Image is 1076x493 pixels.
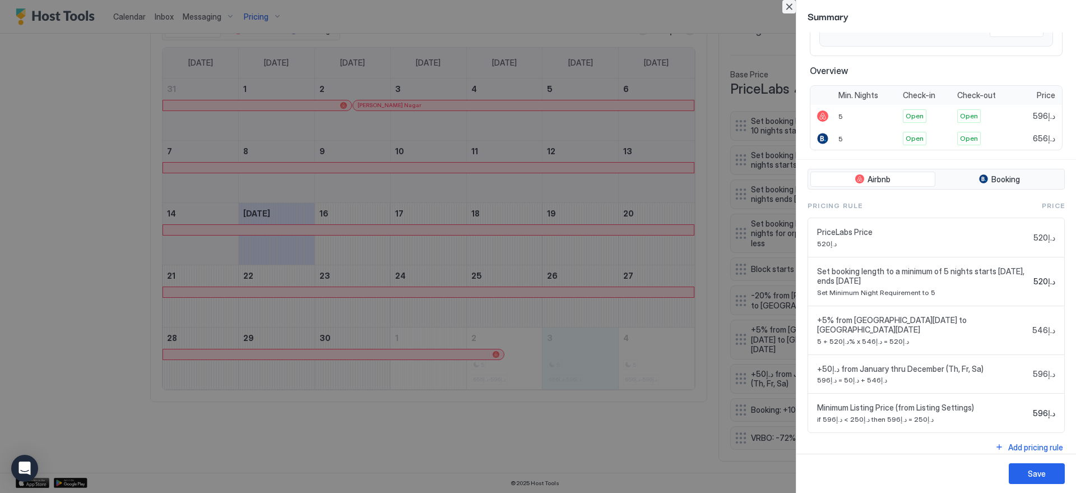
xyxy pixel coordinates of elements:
[1033,111,1055,121] span: د.إ596
[957,90,996,100] span: Check-out
[808,169,1065,190] div: tab-group
[1033,408,1055,418] span: د.إ596
[1037,90,1055,100] span: Price
[817,239,1029,248] span: د.إ520
[1009,463,1065,484] button: Save
[960,133,978,144] span: Open
[991,174,1020,185] span: Booking
[903,90,935,100] span: Check-in
[1033,233,1055,243] span: د.إ520
[817,415,1028,423] span: if د.إ250 > د.إ596 then د.إ250 = د.إ596
[817,227,1029,237] span: PriceLabs Price
[960,111,978,121] span: Open
[1042,201,1065,211] span: Price
[817,266,1029,286] span: Set booking length to a minimum of 5 nights starts [DATE], ends [DATE]
[817,288,1029,297] span: Set Minimum Night Requirement to 5
[1033,277,1055,287] span: د.إ520
[808,201,862,211] span: Pricing Rule
[810,65,1063,76] span: Overview
[1033,133,1055,144] span: د.إ656
[817,403,1028,413] span: Minimum Listing Price (from Listing Settings)
[810,172,935,187] button: Airbnb
[817,376,1028,384] span: د.إ546 + د.إ50 = د.إ596
[938,172,1063,187] button: Booking
[838,135,843,143] span: 5
[817,315,1028,335] span: +5% from [GEOGRAPHIC_DATA][DATE] to [GEOGRAPHIC_DATA][DATE]
[868,174,891,185] span: Airbnb
[817,337,1028,345] span: د.إ520 + 5% x د.إ520 = د.إ546
[838,112,843,121] span: 5
[1028,468,1046,480] div: Save
[1008,441,1063,453] div: Add pricing rule
[808,9,1065,23] span: Summary
[906,111,924,121] span: Open
[906,133,924,144] span: Open
[817,364,1028,374] span: +د.إ50 from January thru December (Th, Fr, Sa)
[1032,325,1055,335] span: د.إ546
[11,455,38,482] div: Open Intercom Messenger
[838,90,878,100] span: Min. Nights
[993,440,1065,455] button: Add pricing rule
[1033,369,1055,379] span: د.إ596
